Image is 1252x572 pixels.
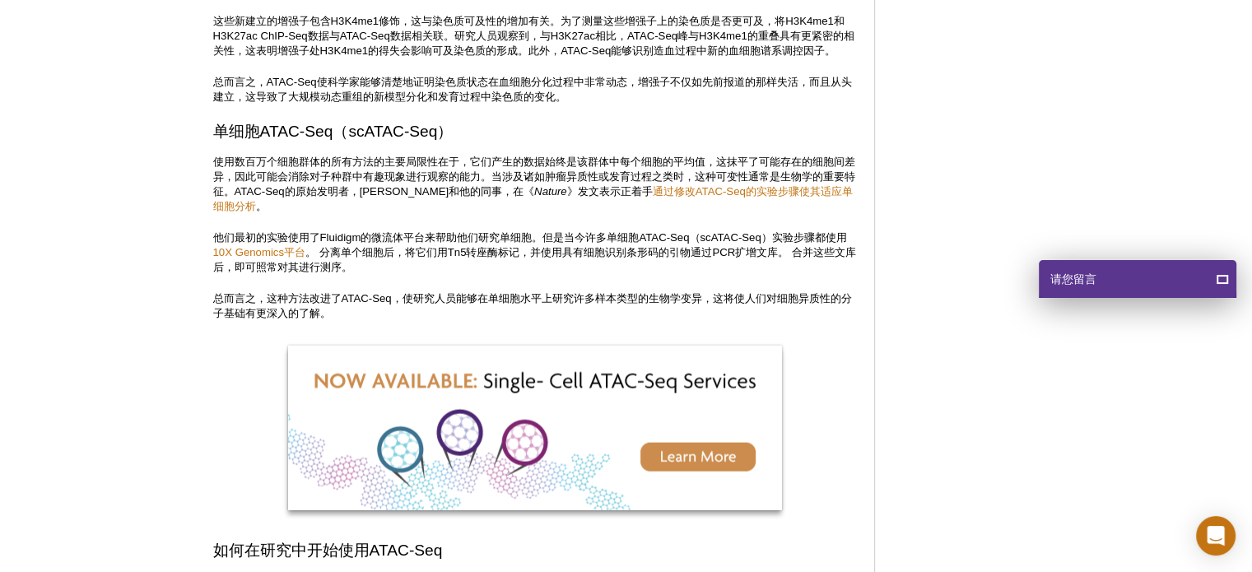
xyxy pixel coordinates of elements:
[213,245,306,258] a: 10X Genomics平台
[288,345,782,509] img: Single-Cell ATAC-Seq services
[213,13,858,58] p: 这些新建立的增强子包含H3K4me1修饰，这与染色质可及性的增加有关。为了测量这些增强子上的染色质是否更可及，将H3K4me1和H3K27ac ChIP-Seq数据与ATAC-Seq数据相关联。...
[213,74,858,104] p: 总而言之，ATAC-Seq使科学家能够清楚地证明染色质状态在血细胞分化过程中非常动态，增强子不仅如先前报道的那样失活，而且从头建立，这导致了大规模动态重组的新模型分化和发育过程中染色质的变化。
[213,230,858,274] p: 他们最初的实验使用了Fluidigm的微流体平台来帮助他们研究单细胞。但是当今许多单细胞ATAC-Seq（scATAC-Seq）实验步骤都使用 。 分离单个细胞后，将它们用Tn5转座酶标记，并使...
[213,154,858,213] p: 使用数百万个细胞群体的所有方法的主要局限性在于，它们产生的数据始终是该群体中每个细胞的平均值，这抹平了可能存在的细胞间差异，因此可能会消除对子种群中有趣现象进行观察的能力。当涉及诸如肿瘤异质性或...
[213,119,858,142] h2: 单细胞ATAC-Seq（scATAC-Seq）
[213,538,858,560] h2: 如何在研究中开始使用ATAC-Seq
[213,291,858,320] p: 总而言之，这种方法改进了ATAC-Seq，使研究人员能够在单细胞水平上研究许多样本类型的生物学变异，这将使人们对细胞异质性的分子基础有更深入的了解。
[1049,260,1096,298] span: 请您留言
[1196,516,1236,556] div: Open Intercom Messenger
[534,184,567,197] em: Nature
